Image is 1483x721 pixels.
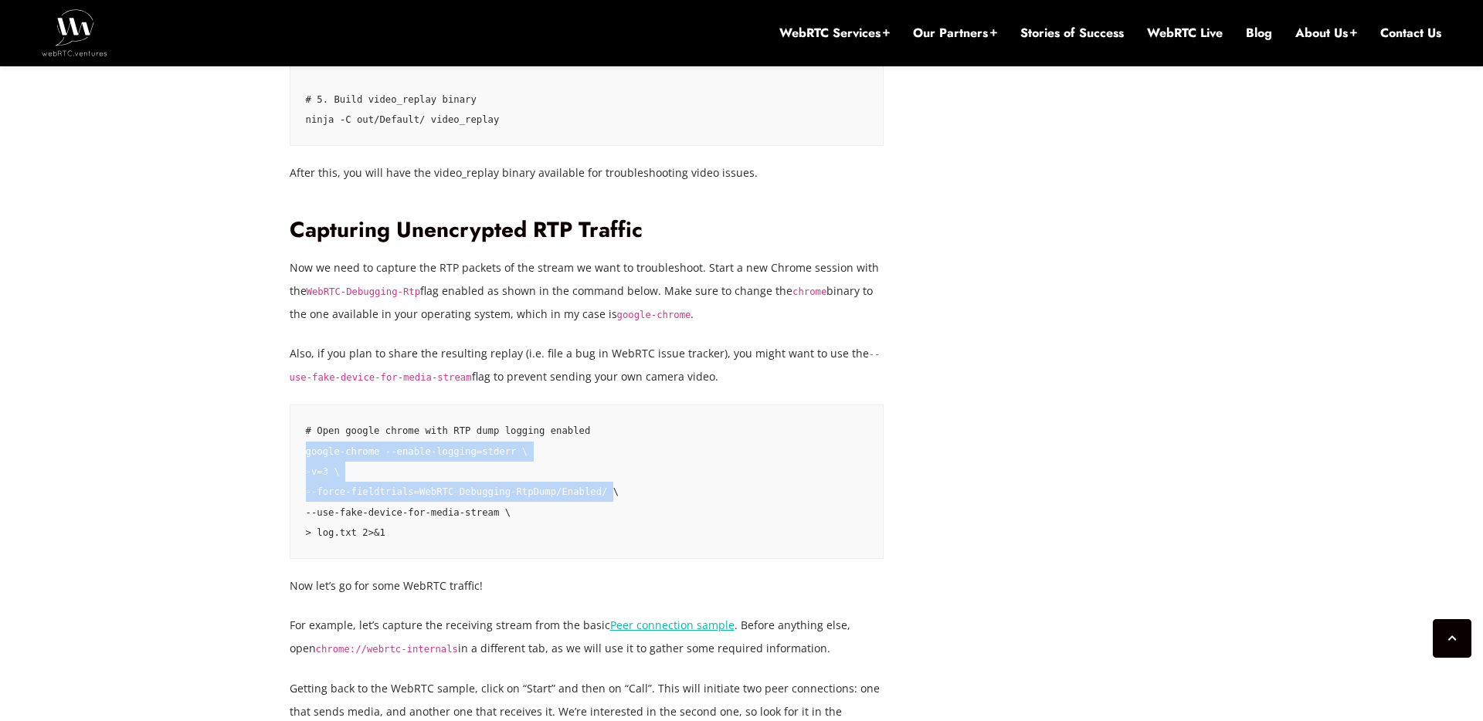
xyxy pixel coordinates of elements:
a: Stories of Success [1020,25,1124,42]
code: chrome://webrtc-internals [316,644,458,655]
p: After this, you will have the video_replay binary available for troubleshooting video issues. [290,161,884,184]
h2: Capturing Unencrypted RTP Traffic [290,217,884,244]
p: Now let’s go for some WebRTC traffic! [290,574,884,597]
p: Also, if you plan to share the resulting replay (i.e. file a bug in WebRTC issue tracker), you mi... [290,342,884,388]
p: For example, let’s capture the receiving stream from the basic . Before anything else, open in a ... [290,614,884,660]
a: Peer connection sample [610,618,735,632]
a: Blog [1246,25,1272,42]
code: chrome [792,286,826,297]
a: WebRTC Services [779,25,890,42]
code: # Open google chrome with RTP dump logging enabled google-chrome --enable-logging=stderr \ -v=3 \... [306,425,619,538]
img: WebRTC.ventures [42,9,107,56]
code: google-chrome [617,310,691,320]
a: About Us [1295,25,1357,42]
a: Contact Us [1380,25,1441,42]
a: Our Partners [913,25,997,42]
a: WebRTC Live [1147,25,1223,42]
code: WebRTC-Debugging-Rtp [307,286,421,297]
p: Now we need to capture the RTP packets of the stream we want to troubleshoot. Start a new Chrome ... [290,256,884,326]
